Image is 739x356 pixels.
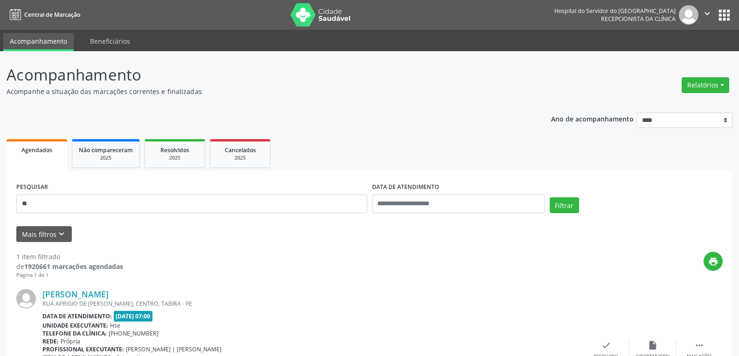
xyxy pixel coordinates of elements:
[42,312,112,320] b: Data de atendimento:
[21,146,52,154] span: Agendados
[551,113,634,124] p: Ano de acompanhamento
[708,256,718,267] i: print
[16,262,123,271] div: de
[217,154,263,161] div: 2025
[79,154,133,161] div: 2025
[24,11,80,19] span: Central de Marcação
[716,7,732,23] button: apps
[114,311,153,322] span: [DATE] 07:00
[704,252,723,271] button: print
[79,146,133,154] span: Não compareceram
[225,146,256,154] span: Cancelados
[682,77,729,93] button: Relatórios
[648,340,658,350] i: insert_drive_file
[24,262,123,271] strong: 1920661 marcações agendadas
[7,87,515,96] p: Acompanhe a situação das marcações correntes e finalizadas
[152,154,198,161] div: 2025
[110,322,120,329] span: Hse
[42,345,124,353] b: Profissional executante:
[16,289,36,309] img: img
[42,289,109,299] a: [PERSON_NAME]
[16,271,123,279] div: Página 1 de 1
[16,180,48,195] label: PESQUISAR
[83,33,137,49] a: Beneficiários
[7,7,80,22] a: Central de Marcação
[7,63,515,87] p: Acompanhamento
[160,146,189,154] span: Resolvidos
[42,300,583,308] div: RUA APRIGIO DE [PERSON_NAME], CENTRO, TABIRA - PE
[61,337,80,345] span: Própria
[694,340,704,350] i: 
[42,337,59,345] b: Rede:
[372,180,439,195] label: DATA DE ATENDIMENTO
[679,5,698,25] img: img
[554,7,676,15] div: Hospital do Servidor do [GEOGRAPHIC_DATA]
[3,33,74,51] a: Acompanhamento
[550,197,579,213] button: Filtrar
[126,345,221,353] span: [PERSON_NAME] | [PERSON_NAME]
[16,252,123,262] div: 1 item filtrado
[601,340,611,350] i: check
[42,322,108,329] b: Unidade executante:
[42,329,107,337] b: Telefone da clínica:
[702,8,712,19] i: 
[16,226,72,242] button: Mais filtroskeyboard_arrow_down
[109,329,159,337] span: [PHONE_NUMBER]
[56,229,67,239] i: keyboard_arrow_down
[601,15,676,23] span: Recepcionista da clínica
[698,5,716,25] button: 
